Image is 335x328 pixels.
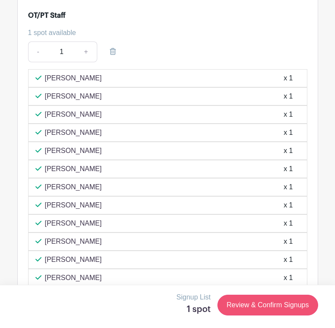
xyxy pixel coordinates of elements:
p: [PERSON_NAME] [45,218,102,229]
p: [PERSON_NAME] [45,91,102,102]
div: x 1 [284,218,293,229]
p: [PERSON_NAME] [45,73,102,83]
p: [PERSON_NAME] [45,127,102,138]
h5: 1 spot [176,304,211,315]
div: x 1 [284,73,293,83]
div: x 1 [284,127,293,138]
a: Review & Confirm Signups [217,295,318,315]
p: [PERSON_NAME] [45,273,102,283]
div: x 1 [284,182,293,192]
p: [PERSON_NAME] [45,200,102,210]
div: OT/PT Staff [28,10,66,21]
div: x 1 [284,200,293,210]
div: x 1 [284,109,293,120]
div: x 1 [284,164,293,174]
div: x 1 [284,146,293,156]
div: 1 spot available [28,28,300,38]
p: [PERSON_NAME] [45,109,102,120]
p: [PERSON_NAME] [45,236,102,247]
p: [PERSON_NAME] [45,182,102,192]
a: + [75,41,97,62]
div: x 1 [284,91,293,102]
div: x 1 [284,273,293,283]
p: [PERSON_NAME] [45,164,102,174]
p: [PERSON_NAME] [45,146,102,156]
a: - [28,41,48,62]
p: [PERSON_NAME] [45,255,102,265]
p: Signup List [176,292,211,303]
div: x 1 [284,255,293,265]
div: x 1 [284,236,293,247]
